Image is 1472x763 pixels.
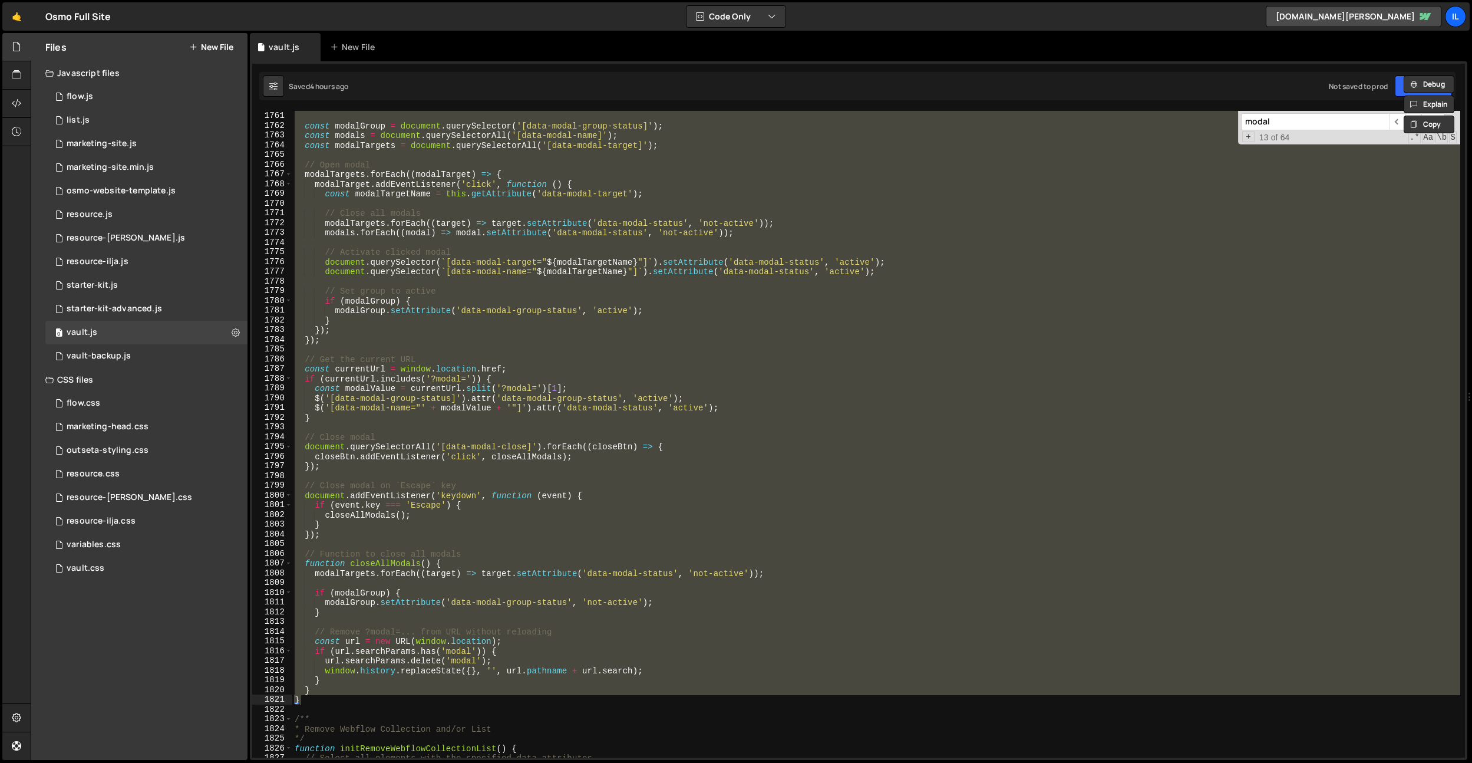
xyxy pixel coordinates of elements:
[252,150,292,160] div: 1765
[2,2,31,31] a: 🤙
[45,486,247,509] div: 10598/27702.css
[252,724,292,734] div: 1824
[252,539,292,549] div: 1805
[67,256,128,267] div: resource-ilja.js
[252,744,292,754] div: 1826
[252,208,292,218] div: 1771
[45,179,247,203] div: 10598/29018.js
[45,297,247,321] div: 10598/44726.js
[289,81,349,91] div: Saved
[252,646,292,656] div: 1816
[45,108,247,132] div: 10598/26158.js
[252,305,292,315] div: 1781
[252,344,292,354] div: 1785
[252,549,292,559] div: 1806
[252,121,292,131] div: 1762
[252,519,292,530] div: 1803
[252,140,292,150] div: 1764
[1405,113,1422,130] span: ​
[45,415,247,439] div: 10598/28175.css
[1408,131,1421,143] span: RegExp Search
[67,492,192,503] div: resource-[PERSON_NAME].css
[252,753,292,763] div: 1827
[252,315,292,325] div: 1782
[252,530,292,540] div: 1804
[252,461,292,471] div: 1797
[252,558,292,568] div: 1807
[252,179,292,189] div: 1768
[252,695,292,705] div: 1821
[252,422,292,432] div: 1793
[67,233,185,244] div: resource-[PERSON_NAME].js
[252,238,292,248] div: 1774
[330,41,379,53] div: New File
[45,203,247,226] div: 10598/27705.js
[67,422,148,432] div: marketing-head.css
[45,226,247,250] div: 10598/27701.js
[252,383,292,393] div: 1789
[67,516,136,527] div: resource-ilja.css
[189,42,233,52] button: New File
[1445,6,1466,27] a: Il
[252,617,292,627] div: 1813
[252,675,292,685] div: 1819
[45,132,247,156] div: 10598/28174.js
[252,491,292,501] div: 1800
[252,714,292,724] div: 1823
[252,666,292,676] div: 1818
[45,462,247,486] div: 10598/27699.css
[67,540,121,550] div: variables.css
[45,41,67,54] h2: Files
[687,6,785,27] button: Code Only
[252,685,292,695] div: 1820
[252,471,292,481] div: 1798
[67,469,120,479] div: resource.css
[252,111,292,121] div: 1761
[252,277,292,287] div: 1778
[252,130,292,140] div: 1763
[1404,96,1454,113] button: Explain
[252,393,292,403] div: 1790
[67,209,113,220] div: resource.js
[252,588,292,598] div: 1810
[252,257,292,267] div: 1776
[67,398,100,409] div: flow.css
[252,636,292,646] div: 1815
[252,335,292,345] div: 1784
[45,250,247,274] div: 10598/27700.js
[252,568,292,578] div: 1808
[45,344,247,368] div: 10598/25101.js
[252,228,292,238] div: 1773
[1389,113,1405,130] span: ​
[45,392,247,415] div: 10598/27345.css
[45,533,247,557] div: 10598/27496.css
[1404,116,1454,133] button: Copy
[252,354,292,364] div: 1786
[252,734,292,744] div: 1825
[67,327,97,338] div: vault.js
[252,607,292,617] div: 1812
[45,85,247,108] div: 10598/27344.js
[252,578,292,588] div: 1809
[67,280,118,291] div: starter-kit.js
[1242,131,1255,143] span: Toggle Replace mode
[67,91,93,102] div: flow.js
[1266,6,1441,27] a: [DOMAIN_NAME][PERSON_NAME]
[252,160,292,170] div: 1766
[252,452,292,462] div: 1796
[252,413,292,423] div: 1792
[45,9,111,24] div: Osmo Full Site
[1404,75,1454,93] button: Debug
[1395,75,1452,97] button: Save
[67,186,176,196] div: osmo-website-template.js
[252,403,292,413] div: 1791
[45,274,247,297] div: 10598/44660.js
[45,321,247,344] div: 10598/24130.js
[252,510,292,520] div: 1802
[67,445,148,456] div: outseta-styling.css
[45,557,247,580] div: 10598/25099.css
[252,218,292,228] div: 1772
[252,364,292,374] div: 1787
[252,325,292,335] div: 1783
[252,169,292,179] div: 1767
